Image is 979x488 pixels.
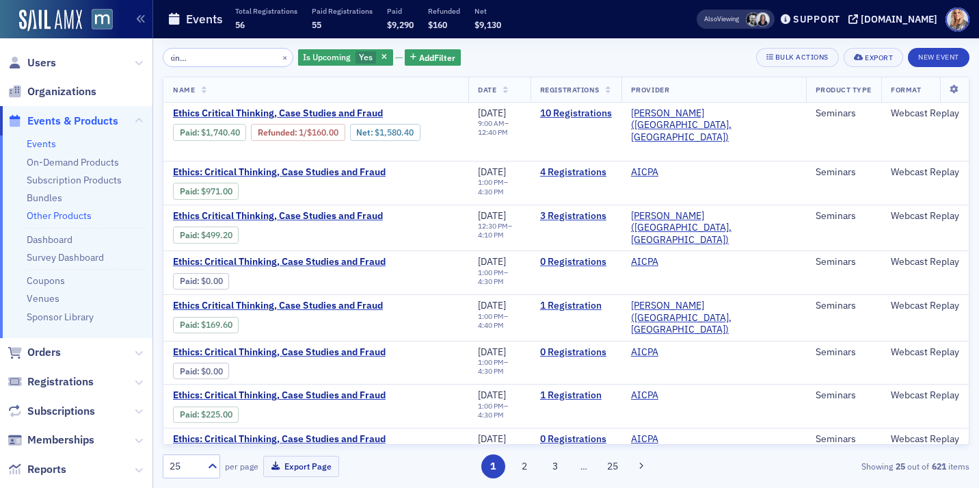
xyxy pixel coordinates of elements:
span: Registrations [540,85,600,94]
div: Seminars [816,210,872,222]
div: – [478,178,521,196]
div: Webcast Replay [891,433,959,446]
a: 10 Registrations [540,107,612,120]
a: Paid [180,320,197,330]
a: Survey Dashboard [27,251,104,264]
a: Other Products [27,209,92,222]
div: 25 [170,459,200,474]
div: Export [865,54,893,62]
time: 1:00 PM [478,311,504,321]
span: $160.00 [307,127,338,138]
strong: 25 [893,460,907,472]
time: 4:30 PM [478,410,504,420]
span: AICPA [631,256,717,268]
div: Paid: 4 - $97100 [173,183,239,199]
div: – [478,268,521,286]
span: $971.00 [201,186,232,196]
span: Date [478,85,496,94]
a: AICPA [631,256,658,268]
a: Paid [180,230,197,240]
a: Refunded [258,127,295,138]
a: Ethics: Critical Thinking, Case Studies and Fraud [173,166,403,179]
span: Orders [27,345,61,360]
a: Subscriptions [8,404,95,419]
a: [PERSON_NAME] ([GEOGRAPHIC_DATA], [GEOGRAPHIC_DATA]) [631,210,796,246]
div: – [478,222,521,240]
a: Paid [180,186,197,196]
input: Search… [163,48,293,67]
span: Registrations [27,374,94,389]
span: : [180,276,201,286]
time: 12:30 PM [478,221,508,231]
a: Users [8,55,56,70]
time: 1:00 PM [478,401,504,411]
span: $160 [428,19,447,30]
span: AICPA [631,433,717,446]
a: Ethics Critical Thinking, Case Studies and Fraud [173,107,459,120]
a: AICPA [631,389,658,402]
p: Paid Registrations [312,6,373,16]
a: Memberships [8,433,94,448]
time: 4:30 PM [478,277,504,286]
button: [DOMAIN_NAME] [848,14,942,24]
div: – [478,358,521,376]
a: 0 Registrations [540,433,612,446]
span: [DATE] [478,346,506,358]
span: $499.20 [201,230,232,240]
button: 2 [512,454,536,478]
a: Ethics Critical Thinking, Case Studies and Fraud [173,300,403,312]
span: Reports [27,462,66,477]
a: AICPA [631,166,658,179]
a: New Event [908,50,969,62]
div: Seminars [816,256,872,268]
a: Paid [180,366,197,376]
div: Webcast Replay [891,389,959,402]
span: [DATE] [478,209,506,222]
span: AICPA [631,389,717,402]
span: Provider [631,85,669,94]
span: $1,740.40 [201,127,240,138]
div: Webcast Replay [891,300,959,312]
span: Viewing [704,14,739,24]
div: Seminars [816,107,872,120]
span: $9,130 [474,19,501,30]
div: Paid: 0 - $0 [173,363,229,379]
span: $225.00 [201,409,232,420]
a: Ethics: Critical Thinking, Case Studies and Fraud [173,346,403,359]
span: Organizations [27,84,96,99]
a: Subscription Products [27,174,122,186]
button: 1 [481,454,505,478]
div: [DOMAIN_NAME] [861,13,937,25]
a: On-Demand Products [27,156,119,168]
time: 1:00 PM [478,357,504,367]
a: Ethics: Critical Thinking, Case Studies and Fraud [173,433,403,446]
span: Julien Lambé [746,12,760,27]
div: Seminars [816,389,872,402]
div: Webcast Replay [891,346,959,359]
a: 1 Registration [540,389,612,402]
a: AICPA [631,433,658,446]
a: 4 Registrations [540,166,612,179]
a: Events & Products [8,114,118,129]
time: 12:40 PM [478,127,508,137]
a: Ethics: Critical Thinking, Case Studies and Fraud [173,256,403,268]
span: : [180,230,201,240]
span: Product Type [816,85,872,94]
div: Seminars [816,300,872,312]
span: $0.00 [201,366,223,376]
time: 4:10 PM [478,230,504,240]
div: Seminars [816,433,872,446]
div: Yes [298,49,393,66]
span: Events & Products [27,114,118,129]
p: Paid [387,6,414,16]
a: 0 Registrations [540,256,612,268]
div: Webcast Replay [891,107,959,120]
button: Export Page [263,456,339,477]
span: [DATE] [478,107,506,119]
div: Showing out of items [710,460,969,472]
span: : [180,186,201,196]
a: SailAMX [19,10,82,31]
span: : [180,127,201,138]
